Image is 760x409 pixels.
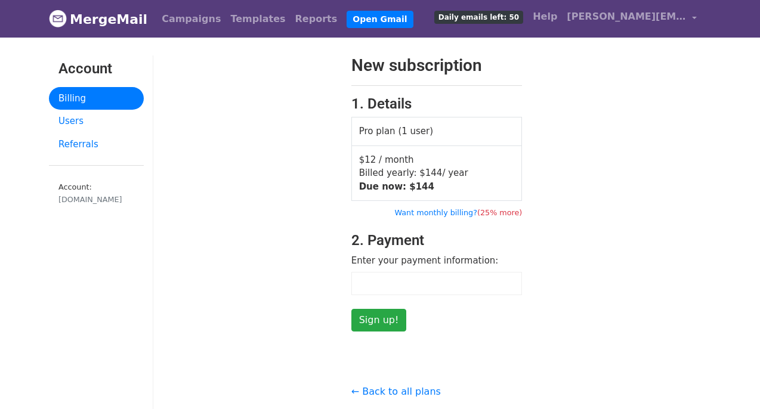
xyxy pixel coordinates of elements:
span: [PERSON_NAME][EMAIL_ADDRESS][PERSON_NAME][DOMAIN_NAME] [567,10,686,24]
a: Billing [49,87,144,110]
a: Templates [225,7,290,31]
span: (25% more) [477,208,522,217]
a: Open Gmail [347,11,413,28]
a: ← Back to all plans [351,386,441,397]
div: [DOMAIN_NAME] [58,194,134,205]
label: Enter your payment information: [351,254,499,268]
img: MergeMail logo [49,10,67,27]
a: Help [528,5,562,29]
h3: 2. Payment [351,232,523,249]
a: Users [49,110,144,133]
a: Want monthly billing?(25% more) [394,208,522,217]
td: $12 / month Billed yearly: $ / year [351,145,522,201]
a: Referrals [49,133,144,156]
small: Account: [58,182,134,205]
span: 144 [425,168,443,178]
a: Daily emails left: 50 [430,5,528,29]
a: MergeMail [49,7,147,32]
input: Sign up! [351,309,407,331]
a: [PERSON_NAME][EMAIL_ADDRESS][PERSON_NAME][DOMAIN_NAME] [562,5,702,33]
h2: New subscription [351,55,523,76]
td: Pro plan (1 user) [351,117,522,146]
span: Daily emails left: 50 [434,11,523,24]
a: Reports [291,7,342,31]
span: 144 [416,181,434,192]
strong: Due now: $ [359,181,434,192]
h3: 1. Details [351,95,523,113]
a: Campaigns [157,7,225,31]
iframe: Secure payment input frame [358,278,516,289]
h3: Account [58,60,134,78]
